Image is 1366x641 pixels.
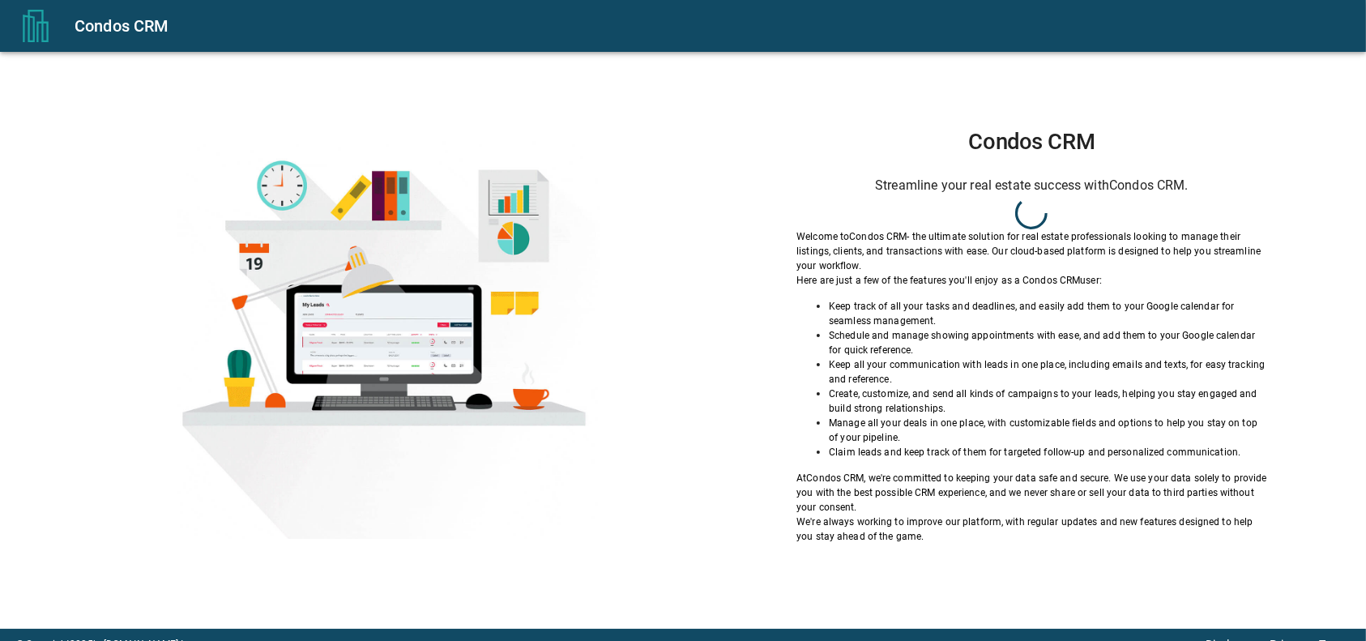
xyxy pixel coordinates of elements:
[796,174,1267,197] h6: Streamline your real estate success with Condos CRM .
[829,299,1267,328] p: Keep track of all your tasks and deadlines, and easily add them to your Google calendar for seaml...
[796,515,1267,544] p: We're always working to improve our platform, with regular updates and new features designed to h...
[829,445,1267,459] p: Claim leads and keep track of them for targeted follow-up and personalized communication.
[796,229,1267,273] p: Welcome to Condos CRM - the ultimate solution for real estate professionals looking to manage the...
[829,328,1267,357] p: Schedule and manage showing appointments with ease, and add them to your Google calendar for quic...
[75,13,1347,39] div: Condos CRM
[796,273,1267,288] p: Here are just a few of the features you'll enjoy as a Condos CRM user:
[796,129,1267,155] h1: Condos CRM
[829,387,1267,416] p: Create, customize, and send all kinds of campaigns to your leads, helping you stay engaged and bu...
[829,416,1267,445] p: Manage all your deals in one place, with customizable fields and options to help you stay on top ...
[829,357,1267,387] p: Keep all your communication with leads in one place, including emails and texts, for easy trackin...
[796,471,1267,515] p: At Condos CRM , we're committed to keeping your data safe and secure. We use your data solely to ...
